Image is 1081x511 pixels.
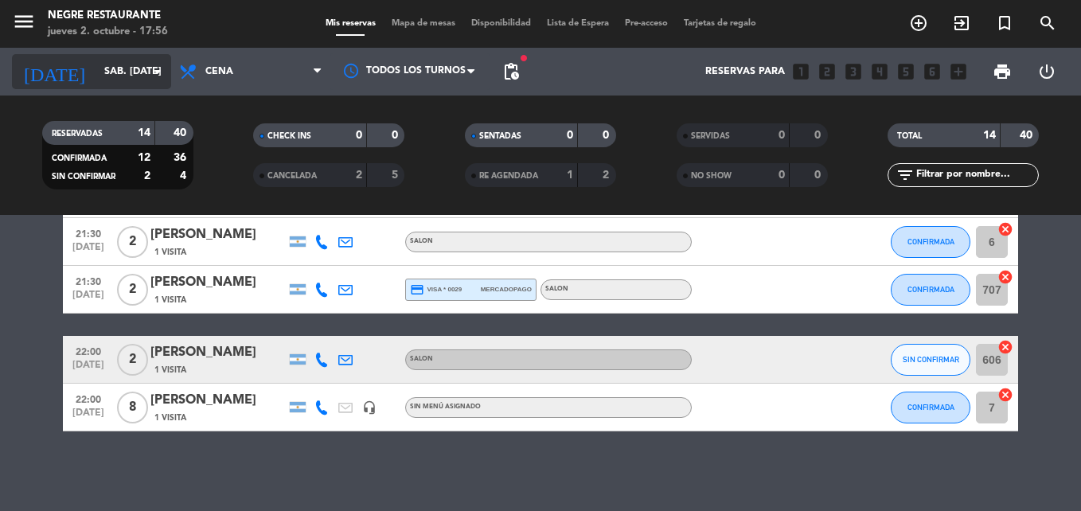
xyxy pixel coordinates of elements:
[869,61,890,82] i: looks_4
[356,170,362,181] strong: 2
[150,390,286,411] div: [PERSON_NAME]
[150,224,286,245] div: [PERSON_NAME]
[779,170,785,181] strong: 0
[922,61,942,82] i: looks_6
[68,242,108,260] span: [DATE]
[891,274,970,306] button: CONFIRMADA
[144,170,150,181] strong: 2
[117,226,148,258] span: 2
[117,392,148,423] span: 8
[790,61,811,82] i: looks_one
[814,130,824,141] strong: 0
[907,285,954,294] span: CONFIRMADA
[410,404,481,410] span: Sin menú asignado
[907,403,954,412] span: CONFIRMADA
[997,269,1013,285] i: cancel
[117,274,148,306] span: 2
[12,10,36,39] button: menu
[1037,62,1056,81] i: power_settings_new
[463,19,539,28] span: Disponibilidad
[392,130,401,141] strong: 0
[48,24,168,40] div: jueves 2. octubre - 17:56
[814,170,824,181] strong: 0
[501,62,521,81] span: pending_actions
[410,283,462,297] span: visa * 0029
[48,8,168,24] div: Negre Restaurante
[150,342,286,363] div: [PERSON_NAME]
[362,400,377,415] i: headset_mic
[68,224,108,242] span: 21:30
[948,61,969,82] i: add_box
[150,272,286,293] div: [PERSON_NAME]
[68,408,108,426] span: [DATE]
[12,10,36,33] i: menu
[896,166,915,185] i: filter_list
[117,344,148,376] span: 2
[705,66,785,77] span: Reservas para
[154,412,186,424] span: 1 Visita
[479,132,521,140] span: SENTADAS
[154,294,186,306] span: 1 Visita
[52,154,107,162] span: CONFIRMADA
[1038,14,1057,33] i: search
[205,66,233,77] span: Cena
[68,360,108,378] span: [DATE]
[52,130,103,138] span: RESERVADAS
[952,14,971,33] i: exit_to_app
[896,61,916,82] i: looks_5
[817,61,837,82] i: looks_two
[1020,130,1036,141] strong: 40
[180,170,189,181] strong: 4
[479,172,538,180] span: RE AGENDADA
[567,170,573,181] strong: 1
[154,246,186,259] span: 1 Visita
[545,286,568,292] span: SALON
[891,392,970,423] button: CONFIRMADA
[691,172,732,180] span: NO SHOW
[392,170,401,181] strong: 5
[1024,48,1069,96] div: LOG OUT
[154,364,186,376] span: 1 Visita
[903,355,959,364] span: SIN CONFIRMAR
[603,170,612,181] strong: 2
[617,19,676,28] span: Pre-acceso
[267,132,311,140] span: CHECK INS
[68,389,108,408] span: 22:00
[52,173,115,181] span: SIN CONFIRMAR
[68,341,108,360] span: 22:00
[993,62,1012,81] span: print
[12,54,96,89] i: [DATE]
[148,62,167,81] i: arrow_drop_down
[481,284,532,295] span: mercadopago
[995,14,1014,33] i: turned_in_not
[909,14,928,33] i: add_circle_outline
[779,130,785,141] strong: 0
[891,344,970,376] button: SIN CONFIRMAR
[68,271,108,290] span: 21:30
[356,130,362,141] strong: 0
[843,61,864,82] i: looks_3
[997,339,1013,355] i: cancel
[603,130,612,141] strong: 0
[915,166,1038,184] input: Filtrar por nombre...
[983,130,996,141] strong: 14
[384,19,463,28] span: Mapa de mesas
[138,127,150,138] strong: 14
[174,127,189,138] strong: 40
[539,19,617,28] span: Lista de Espera
[676,19,764,28] span: Tarjetas de regalo
[691,132,730,140] span: SERVIDAS
[891,226,970,258] button: CONFIRMADA
[519,53,529,63] span: fiber_manual_record
[997,221,1013,237] i: cancel
[267,172,317,180] span: CANCELADA
[410,283,424,297] i: credit_card
[318,19,384,28] span: Mis reservas
[997,387,1013,403] i: cancel
[897,132,922,140] span: TOTAL
[907,237,954,246] span: CONFIRMADA
[410,238,433,244] span: SALON
[174,152,189,163] strong: 36
[567,130,573,141] strong: 0
[138,152,150,163] strong: 12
